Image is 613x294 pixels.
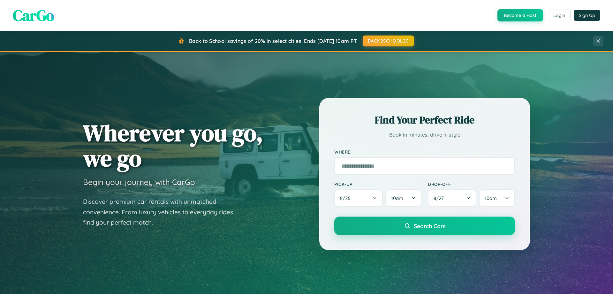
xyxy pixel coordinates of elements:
button: BACK2SCHOOL20 [363,36,414,46]
button: Sign Up [574,10,600,21]
span: 10am [391,195,403,201]
span: CarGo [13,5,54,26]
button: Become a Host [497,9,543,21]
label: Where [334,149,515,155]
button: 8/27 [428,189,476,207]
button: 10am [385,189,421,207]
button: 10am [479,189,515,207]
span: Back to School savings of 20% in select cities! Ends [DATE] 10am PT. [189,38,358,44]
h3: Begin your journey with CarGo [83,177,195,187]
label: Pick-up [334,181,421,187]
label: Drop-off [428,181,515,187]
h2: Find Your Perfect Ride [334,113,515,127]
span: 10am [485,195,497,201]
button: Search Cars [334,217,515,235]
span: Search Cars [414,222,445,229]
p: Discover premium car rentals with unmatched convenience. From luxury vehicles to everyday rides, ... [83,196,243,228]
button: Login [548,10,571,21]
p: Book in minutes, drive in style [334,130,515,139]
span: 8 / 27 [434,195,447,201]
button: 8/26 [334,189,383,207]
span: 8 / 26 [340,195,353,201]
h1: Wherever you go, we go [83,120,263,171]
